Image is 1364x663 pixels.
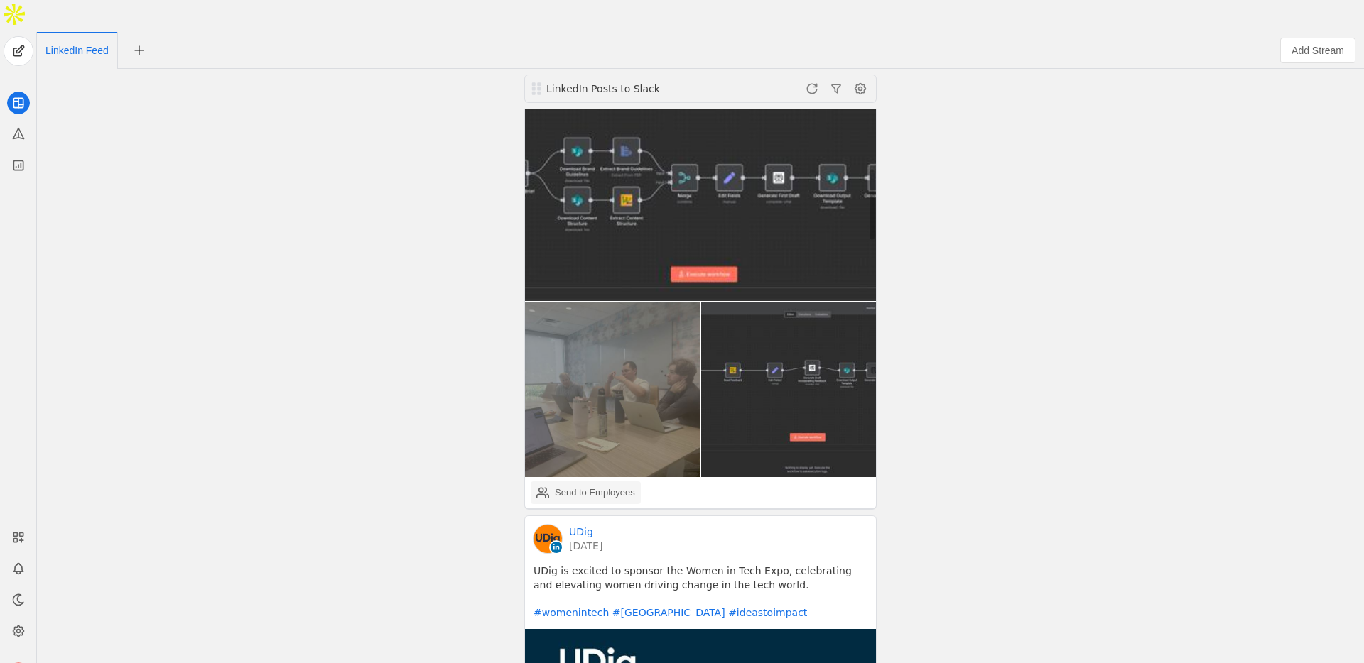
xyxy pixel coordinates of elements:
[45,45,109,55] span: Click to edit name
[525,302,700,477] img: undefined
[555,486,635,500] div: Send to Employees
[1292,43,1344,57] span: Add Stream
[531,481,641,504] button: Send to Employees
[525,38,876,302] img: undefined
[534,525,562,553] img: cache
[569,539,602,553] a: [DATE]
[126,44,152,55] app-icon-button: New Tab
[728,607,807,618] a: #ideastoimpact
[545,82,715,96] div: LinkedIn Posts to Slack
[612,607,725,618] a: #[GEOGRAPHIC_DATA]
[1280,38,1355,63] button: Add Stream
[534,607,609,618] a: #womenintech
[546,82,715,96] div: LinkedIn Posts to Slack
[534,564,867,620] pre: UDig is excited to sponsor the Women in Tech Expo, celebrating and elevating women driving change...
[701,302,876,477] img: undefined
[569,525,593,539] a: UDig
